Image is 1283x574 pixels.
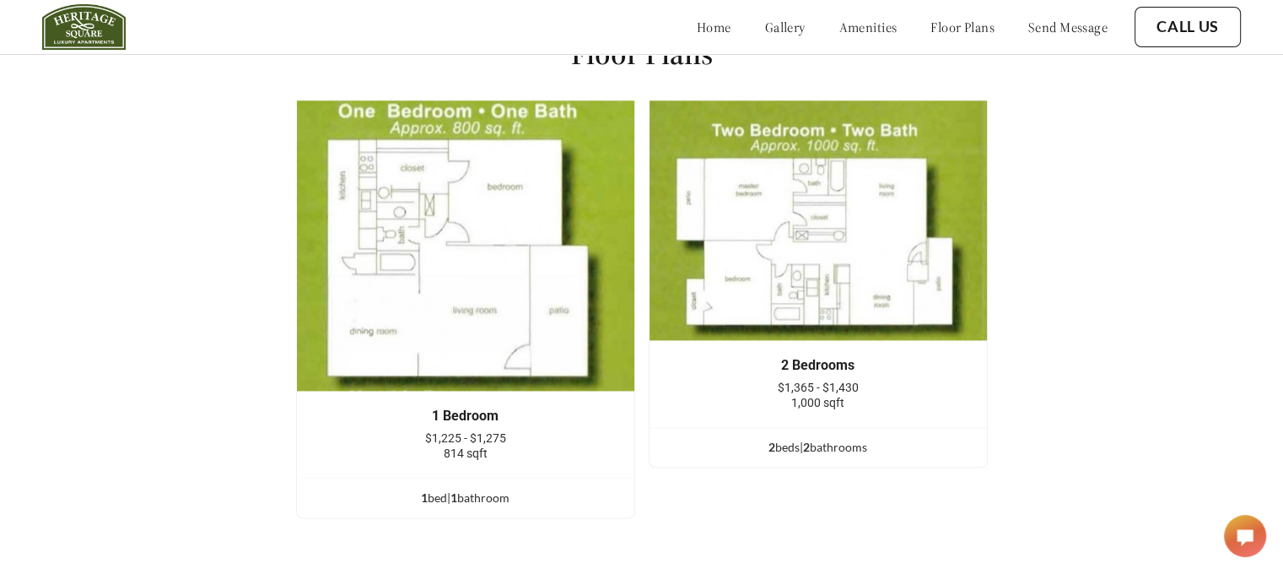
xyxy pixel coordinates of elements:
a: Call Us [1156,18,1219,36]
span: 814 sqft [444,447,488,460]
a: gallery [765,19,806,35]
span: 1,000 sqft [791,396,844,409]
span: $1,365 - $1,430 [778,381,859,394]
a: home [697,19,731,35]
div: bed s | bathroom s [650,438,987,457]
img: Company logo [42,4,126,50]
div: 2 Bedrooms [675,358,962,373]
span: 1 [421,490,428,505]
span: 2 [803,440,810,454]
a: amenities [839,19,898,35]
img: example [296,100,635,392]
img: example [649,100,988,341]
div: 1 Bedroom [322,409,609,424]
div: bed | bathroom [297,489,634,507]
button: Call Us [1135,7,1241,47]
a: send message [1028,19,1108,35]
span: $1,225 - $1,275 [425,431,506,445]
a: floor plans [930,19,995,35]
span: 1 [450,490,457,505]
span: 2 [768,440,775,454]
h1: Floor Plans [571,35,713,73]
